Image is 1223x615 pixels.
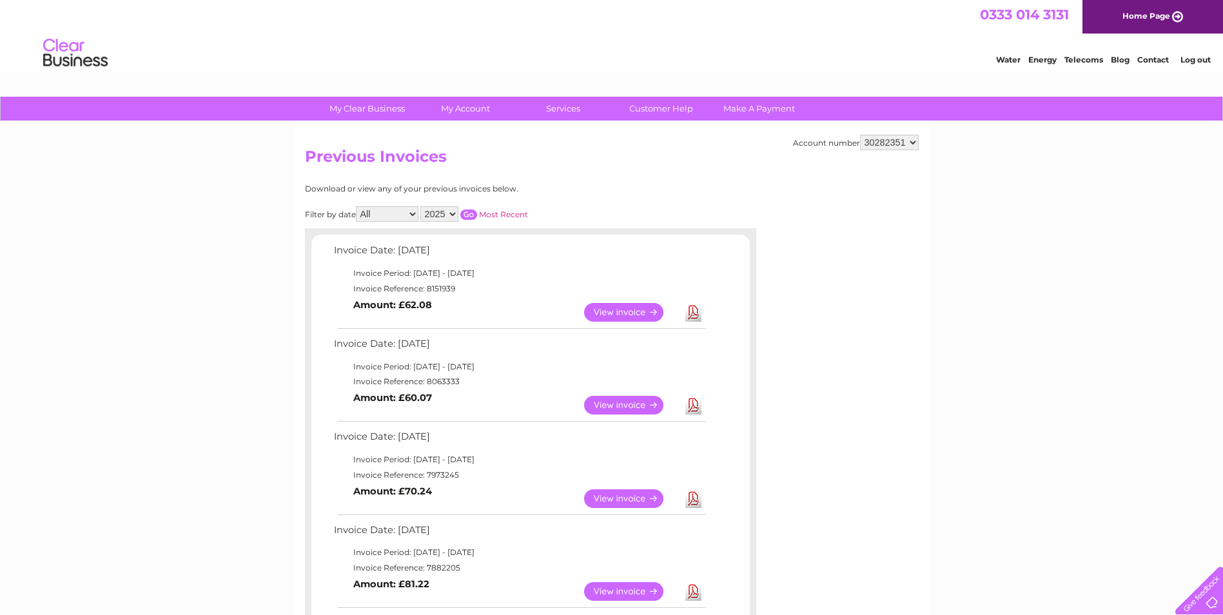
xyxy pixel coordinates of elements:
[331,545,708,560] td: Invoice Period: [DATE] - [DATE]
[305,148,919,172] h2: Previous Invoices
[43,34,108,73] img: logo.png
[685,396,701,415] a: Download
[331,428,708,452] td: Invoice Date: [DATE]
[1111,55,1130,64] a: Blog
[1137,55,1169,64] a: Contact
[685,582,701,601] a: Download
[793,135,919,150] div: Account number
[584,489,679,508] a: View
[685,303,701,322] a: Download
[331,467,708,483] td: Invoice Reference: 7973245
[412,97,518,121] a: My Account
[584,396,679,415] a: View
[331,242,708,266] td: Invoice Date: [DATE]
[353,392,432,404] b: Amount: £60.07
[331,281,708,297] td: Invoice Reference: 8151939
[331,335,708,359] td: Invoice Date: [DATE]
[331,266,708,281] td: Invoice Period: [DATE] - [DATE]
[706,97,812,121] a: Make A Payment
[353,485,432,497] b: Amount: £70.24
[1064,55,1103,64] a: Telecoms
[331,522,708,545] td: Invoice Date: [DATE]
[510,97,616,121] a: Services
[353,299,432,311] b: Amount: £62.08
[308,7,917,63] div: Clear Business is a trading name of Verastar Limited (registered in [GEOGRAPHIC_DATA] No. 3667643...
[996,55,1021,64] a: Water
[1180,55,1211,64] a: Log out
[331,374,708,389] td: Invoice Reference: 8063333
[1028,55,1057,64] a: Energy
[685,489,701,508] a: Download
[331,452,708,467] td: Invoice Period: [DATE] - [DATE]
[980,6,1069,23] a: 0333 014 3131
[305,206,643,222] div: Filter by date
[608,97,714,121] a: Customer Help
[331,560,708,576] td: Invoice Reference: 7882205
[353,578,429,590] b: Amount: £81.22
[584,582,679,601] a: View
[479,210,528,219] a: Most Recent
[305,184,643,193] div: Download or view any of your previous invoices below.
[584,303,679,322] a: View
[331,359,708,375] td: Invoice Period: [DATE] - [DATE]
[314,97,420,121] a: My Clear Business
